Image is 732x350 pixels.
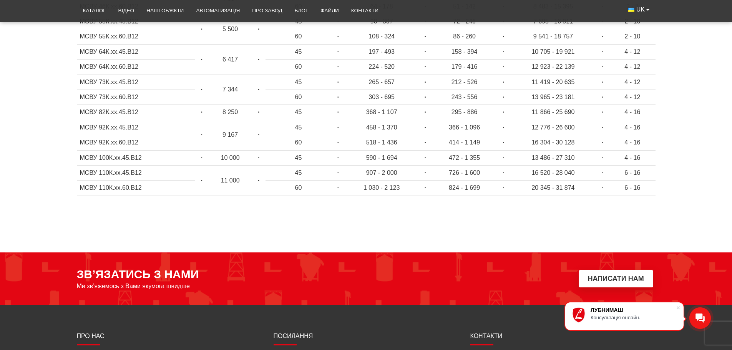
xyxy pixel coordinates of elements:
[258,86,259,93] strong: ·
[266,75,331,90] td: 45
[77,283,190,290] span: Ми зв’яжемось з Вами якумога швидше
[432,150,496,165] td: 472 - 1 355
[503,184,504,191] strong: ·
[609,60,655,75] td: 4 - 12
[77,181,195,196] td: МСВУ 110К.хх.60.В12
[503,109,504,115] strong: ·
[77,150,195,165] td: МСВУ 100К.хх.45.В12
[77,60,195,75] td: МСВУ 64К.хх.60.В12
[602,33,603,40] strong: ·
[345,135,418,150] td: 518 - 1 436
[602,139,603,146] strong: ·
[510,135,596,150] td: 16 304 - 30 128
[424,184,426,191] strong: ·
[201,86,203,93] strong: ·
[345,29,418,44] td: 108 - 324
[510,75,596,90] td: 11 419 - 20 635
[432,75,496,90] td: 212 - 526
[432,165,496,180] td: 726 - 1 600
[503,139,504,146] strong: ·
[209,14,252,45] td: 5 500
[77,90,195,105] td: МСВУ 73К.хх.60.В12
[345,150,418,165] td: 590 - 1 694
[622,2,655,17] button: UK
[337,63,339,70] strong: ·
[209,75,252,105] td: 7 344
[609,181,655,196] td: 6 - 16
[345,44,418,59] td: 197 - 493
[424,63,426,70] strong: ·
[602,169,603,176] strong: ·
[510,44,596,59] td: 10 705 - 19 921
[424,139,426,146] strong: ·
[510,105,596,120] td: 11 866 - 25 690
[503,124,504,131] strong: ·
[609,75,655,90] td: 4 - 12
[266,29,331,44] td: 60
[609,135,655,150] td: 4 - 16
[337,139,339,146] strong: ·
[77,2,112,19] a: Каталог
[258,109,259,115] strong: ·
[77,135,195,150] td: МСВУ 92К.хх.60.В12
[609,44,655,59] td: 4 - 12
[201,26,203,32] strong: ·
[424,154,426,161] strong: ·
[602,124,603,131] strong: ·
[432,29,496,44] td: 86 - 260
[266,150,331,165] td: 45
[628,8,634,12] img: Українська
[345,165,418,180] td: 907 - 2 000
[337,33,339,40] strong: ·
[503,63,504,70] strong: ·
[77,333,105,339] span: Про нас
[266,90,331,105] td: 60
[609,120,655,135] td: 4 - 16
[345,75,418,90] td: 265 - 657
[201,154,203,161] strong: ·
[77,120,195,135] td: МСВУ 92К.хх.45.В12
[432,181,496,196] td: 824 - 1 699
[432,60,496,75] td: 179 - 416
[602,154,603,161] strong: ·
[503,48,504,55] strong: ·
[258,154,259,161] strong: ·
[266,60,331,75] td: 60
[503,33,504,40] strong: ·
[503,169,504,176] strong: ·
[201,177,203,184] strong: ·
[337,184,339,191] strong: ·
[201,56,203,63] strong: ·
[77,165,195,180] td: МСВУ 110К.хх.45.В12
[432,105,496,120] td: 295 - 886
[258,131,259,138] strong: ·
[345,181,418,196] td: 1 030 - 2 123
[602,109,603,115] strong: ·
[432,44,496,59] td: 158 - 394
[591,315,676,320] div: Консультація онлайн.
[209,120,252,150] td: 9 167
[266,181,331,196] td: 60
[609,90,655,105] td: 4 - 12
[424,33,426,40] strong: ·
[345,90,418,105] td: 303 - 695
[424,124,426,131] strong: ·
[503,154,504,161] strong: ·
[258,26,259,32] strong: ·
[337,124,339,131] strong: ·
[424,48,426,55] strong: ·
[209,105,252,120] td: 8 250
[432,90,496,105] td: 243 - 556
[337,169,339,176] strong: ·
[77,44,195,59] td: МСВУ 64К.хх.45.В12
[424,169,426,176] strong: ·
[258,56,259,63] strong: ·
[510,181,596,196] td: 20 345 - 31 874
[432,120,496,135] td: 366 - 1 096
[510,60,596,75] td: 12 923 - 22 139
[337,109,339,115] strong: ·
[77,75,195,90] td: МСВУ 73К.хх.45.В12
[266,165,331,180] td: 45
[77,268,199,281] span: ЗВ’ЯЗАТИСЬ З НАМИ
[503,94,504,100] strong: ·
